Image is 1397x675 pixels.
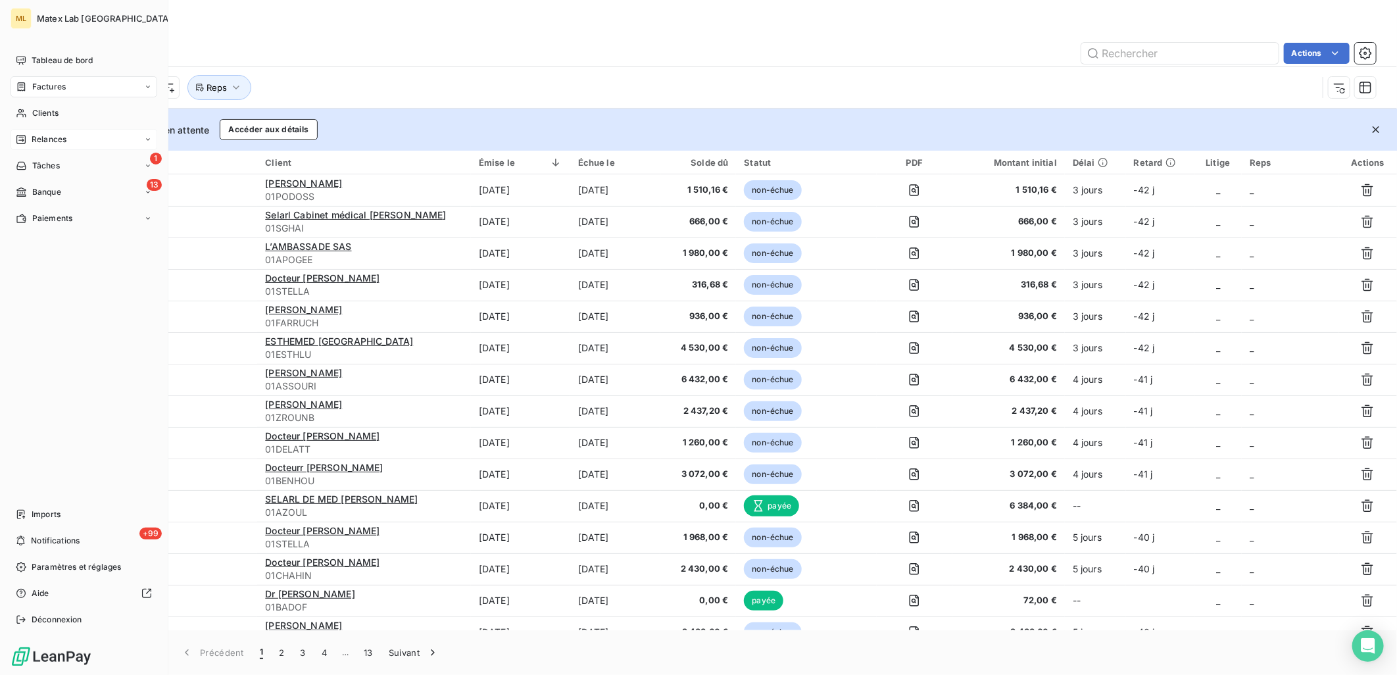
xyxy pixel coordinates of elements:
[32,614,82,626] span: Déconnexion
[668,499,729,512] span: 0,00 €
[471,238,570,269] td: [DATE]
[960,626,1057,639] span: 2 433,60 €
[471,364,570,395] td: [DATE]
[265,380,463,393] span: 01ASSOURI
[471,301,570,332] td: [DATE]
[150,153,162,164] span: 1
[1216,247,1220,259] span: _
[1065,332,1126,364] td: 3 jours
[1216,532,1220,543] span: _
[960,341,1057,355] span: 4 530,00 €
[1216,405,1220,416] span: _
[668,247,729,260] span: 1 980,00 €
[1250,342,1254,353] span: _
[668,341,729,355] span: 4 530,00 €
[668,405,729,418] span: 2 437,20 €
[570,332,660,364] td: [DATE]
[1216,216,1220,227] span: _
[1216,184,1220,195] span: _
[11,646,92,667] img: Logo LeanPay
[1065,616,1126,648] td: 5 jours
[668,310,729,323] span: 936,00 €
[570,490,660,522] td: [DATE]
[570,522,660,553] td: [DATE]
[260,646,263,659] span: 1
[207,82,227,93] span: Reps
[960,184,1057,197] span: 1 510,16 €
[744,180,801,200] span: non-échue
[1134,311,1155,322] span: -42 j
[1134,279,1155,290] span: -42 j
[570,459,660,490] td: [DATE]
[570,616,660,648] td: [DATE]
[570,364,660,395] td: [DATE]
[960,405,1057,418] span: 2 437,20 €
[471,269,570,301] td: [DATE]
[668,562,729,576] span: 2 430,00 €
[1134,437,1153,448] span: -41 j
[1250,595,1254,606] span: _
[265,157,463,168] div: Client
[668,278,729,291] span: 316,68 €
[1202,157,1234,168] div: Litige
[1216,595,1220,606] span: _
[1134,342,1155,353] span: -42 j
[960,247,1057,260] span: 1 980,00 €
[187,75,251,100] button: Reps
[744,401,801,421] span: non-échue
[32,587,49,599] span: Aide
[570,427,660,459] td: [DATE]
[32,509,61,520] span: Imports
[293,639,314,666] button: 3
[471,395,570,427] td: [DATE]
[1216,563,1220,574] span: _
[31,535,80,547] span: Notifications
[1250,405,1254,416] span: _
[265,253,463,266] span: 01APOGEE
[1134,184,1155,195] span: -42 j
[1065,395,1126,427] td: 4 jours
[960,215,1057,228] span: 666,00 €
[960,468,1057,481] span: 3 072,00 €
[265,462,383,473] span: Docteurr [PERSON_NAME]
[668,157,729,168] div: Solde dû
[960,531,1057,544] span: 1 968,00 €
[471,553,570,585] td: [DATE]
[744,433,801,453] span: non-échue
[265,537,463,551] span: 01STELLA
[265,348,463,361] span: 01ESTHLU
[271,639,292,666] button: 2
[265,601,463,614] span: 01BADOF
[668,373,729,386] span: 6 432,00 €
[32,134,66,145] span: Relances
[1134,532,1155,543] span: -40 j
[32,561,121,573] span: Paramètres et réglages
[1250,500,1254,511] span: _
[335,642,356,663] span: …
[11,583,157,604] a: Aide
[570,238,660,269] td: [DATE]
[1134,563,1155,574] span: -40 j
[1134,374,1153,385] span: -41 j
[1250,563,1254,574] span: _
[265,588,355,599] span: Dr [PERSON_NAME]
[960,310,1057,323] span: 936,00 €
[1134,405,1153,416] span: -41 j
[265,241,351,252] span: L’AMBASSADE SAS
[1216,374,1220,385] span: _
[1250,311,1254,322] span: _
[265,620,342,631] span: [PERSON_NAME]
[1134,626,1155,637] span: -40 j
[1250,532,1254,543] span: _
[570,585,660,616] td: [DATE]
[744,370,801,389] span: non-échue
[265,285,463,298] span: 01STELLA
[139,528,162,539] span: +99
[265,316,463,330] span: 01FARRUCH
[265,367,342,378] span: [PERSON_NAME]
[471,332,570,364] td: [DATE]
[37,13,172,24] span: Matex Lab [GEOGRAPHIC_DATA]
[744,591,783,611] span: payée
[265,430,380,441] span: Docteur [PERSON_NAME]
[960,436,1057,449] span: 1 260,00 €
